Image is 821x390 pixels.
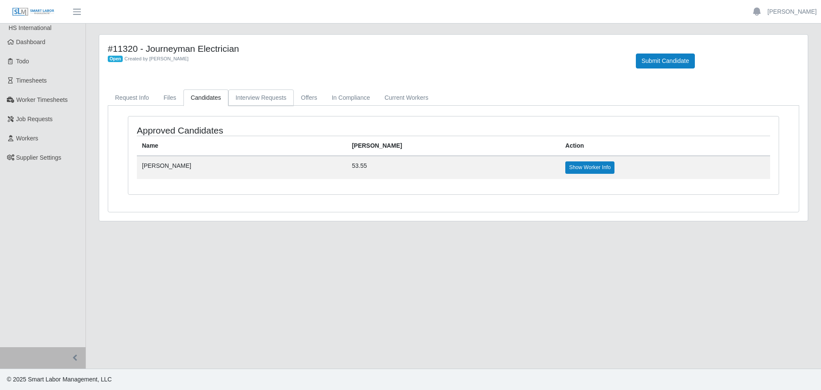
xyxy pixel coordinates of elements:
[16,77,47,84] span: Timesheets
[108,56,123,63] span: Open
[228,89,294,106] a: Interview Requests
[137,156,347,179] td: [PERSON_NAME]
[108,43,623,54] h4: #11320 - Journeyman Electrician
[137,136,347,156] th: Name
[294,89,325,106] a: Offers
[377,89,435,106] a: Current Workers
[560,136,770,156] th: Action
[16,116,53,122] span: Job Requests
[137,125,393,136] h4: Approved Candidates
[108,89,156,106] a: Request Info
[12,7,55,17] img: SLM Logo
[16,96,68,103] span: Worker Timesheets
[16,135,38,142] span: Workers
[156,89,183,106] a: Files
[768,7,817,16] a: [PERSON_NAME]
[7,376,112,383] span: © 2025 Smart Labor Management, LLC
[16,58,29,65] span: Todo
[347,156,560,179] td: 53.55
[325,89,378,106] a: In Compliance
[347,136,560,156] th: [PERSON_NAME]
[565,161,614,173] a: Show Worker Info
[183,89,228,106] a: Candidates
[124,56,189,61] span: Created by [PERSON_NAME]
[16,154,62,161] span: Supplier Settings
[636,54,694,68] button: Submit Candidate
[16,39,46,45] span: Dashboard
[9,24,51,31] span: HS International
